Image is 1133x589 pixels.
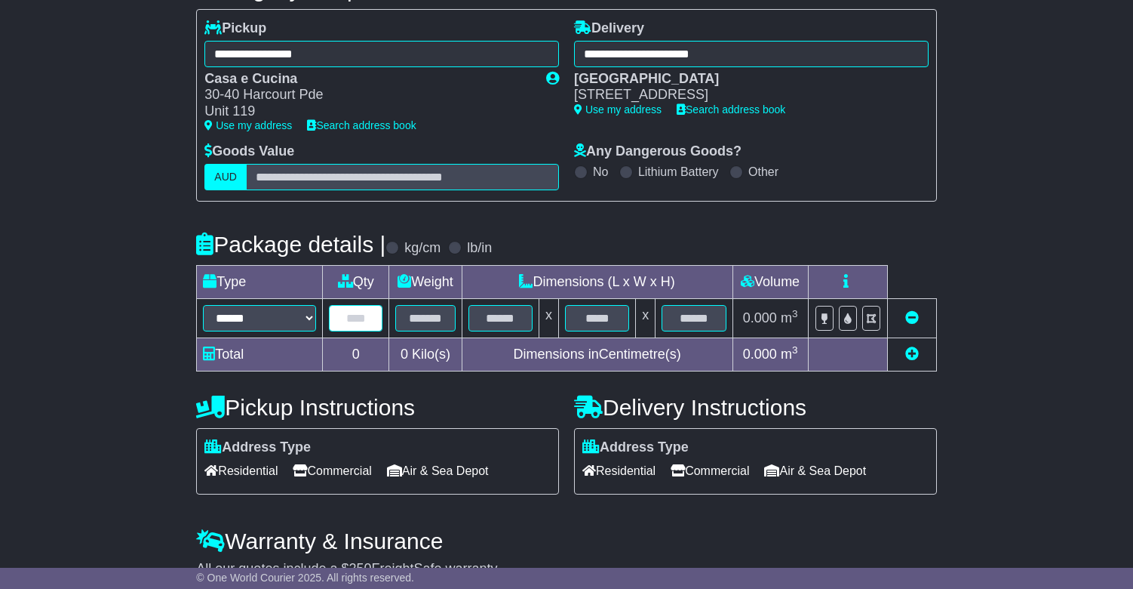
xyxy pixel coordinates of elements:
label: AUD [204,164,247,190]
label: kg/cm [404,240,441,257]
label: lb/in [467,240,492,257]
a: Use my address [574,103,662,116]
span: Residential [582,459,656,483]
h4: Delivery Instructions [574,395,937,420]
span: m [781,310,798,325]
td: Weight [389,265,462,298]
div: 30-40 Harcourt Pde [204,87,531,103]
label: Delivery [574,20,644,37]
td: Qty [323,265,389,298]
td: Dimensions (L x W x H) [462,265,732,298]
div: All our quotes include a $ FreightSafe warranty. [196,561,936,578]
h4: Pickup Instructions [196,395,559,420]
td: 0 [323,338,389,371]
label: Other [748,165,778,179]
div: [GEOGRAPHIC_DATA] [574,71,913,88]
span: Commercial [671,459,749,483]
a: Search address book [677,103,785,116]
span: 0 [401,347,408,362]
label: Address Type [204,439,311,456]
a: Use my address [204,119,292,131]
span: Commercial [293,459,371,483]
label: Pickup [204,20,266,37]
label: Any Dangerous Goods? [574,143,742,160]
label: Address Type [582,439,689,456]
td: Type [197,265,323,298]
label: Goods Value [204,143,294,160]
td: Dimensions in Centimetre(s) [462,338,732,371]
td: x [636,298,656,338]
div: [STREET_ADDRESS] [574,87,913,103]
a: Remove this item [905,310,919,325]
td: Volume [732,265,808,298]
td: x [539,298,558,338]
span: Air & Sea Depot [764,459,866,483]
span: m [781,347,798,362]
label: Lithium Battery [638,165,719,179]
h4: Package details | [196,232,385,257]
span: 250 [348,561,371,576]
td: Kilo(s) [389,338,462,371]
h4: Warranty & Insurance [196,529,936,554]
span: 0.000 [743,347,777,362]
span: © One World Courier 2025. All rights reserved. [196,572,414,584]
span: Air & Sea Depot [387,459,489,483]
div: Casa e Cucina [204,71,531,88]
td: Total [197,338,323,371]
a: Search address book [307,119,416,131]
span: 0.000 [743,310,777,325]
label: No [593,165,608,179]
sup: 3 [792,308,798,319]
a: Add new item [905,347,919,362]
div: Unit 119 [204,103,531,120]
span: Residential [204,459,278,483]
sup: 3 [792,344,798,356]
